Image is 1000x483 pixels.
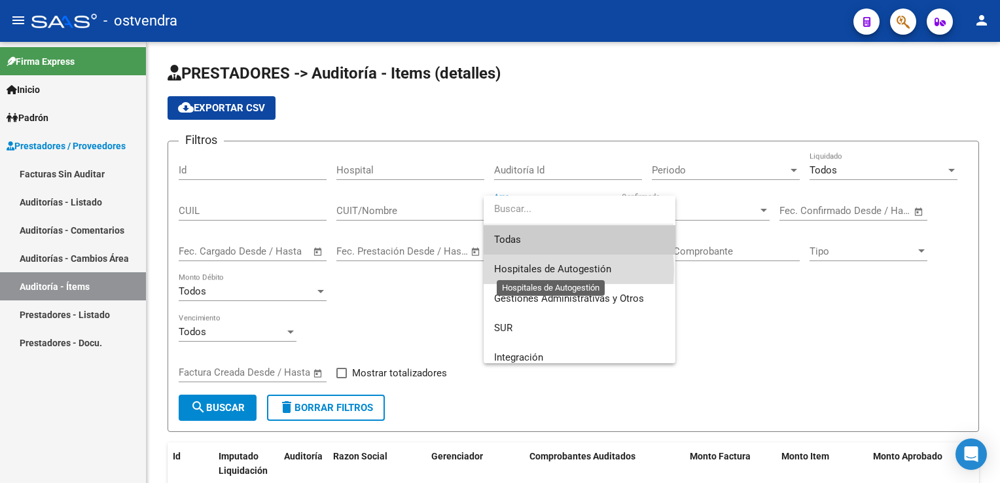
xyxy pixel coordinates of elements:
[494,322,512,334] span: SUR
[494,225,665,255] span: Todas
[484,194,673,224] input: dropdown search
[494,293,644,304] span: Gestiones Administrativas y Otros
[494,263,611,275] span: Hospitales de Autogestión
[955,438,987,470] div: Open Intercom Messenger
[494,351,543,363] span: Integración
